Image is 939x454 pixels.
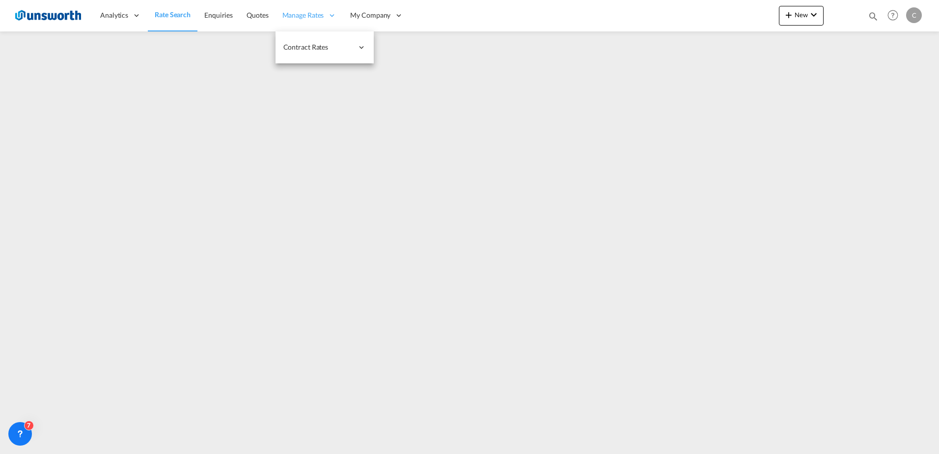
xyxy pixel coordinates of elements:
[783,11,820,19] span: New
[350,10,390,20] span: My Company
[906,7,922,23] div: C
[155,10,191,19] span: Rate Search
[100,10,128,20] span: Analytics
[283,42,353,52] span: Contract Rates
[808,9,820,21] md-icon: icon-chevron-down
[884,7,901,24] span: Help
[247,11,268,19] span: Quotes
[884,7,906,25] div: Help
[783,9,795,21] md-icon: icon-plus 400-fg
[204,11,233,19] span: Enquiries
[868,11,879,26] div: icon-magnify
[276,31,374,63] div: Contract Rates
[15,4,81,27] img: 3748d800213711f08852f18dcb6d8936.jpg
[282,10,324,20] span: Manage Rates
[868,11,879,22] md-icon: icon-magnify
[779,6,824,26] button: icon-plus 400-fgNewicon-chevron-down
